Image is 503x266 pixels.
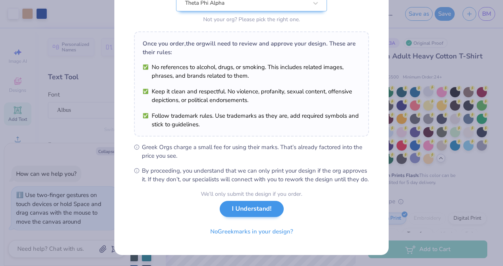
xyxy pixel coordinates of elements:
span: Greek Orgs charge a small fee for using their marks. That’s already factored into the price you see. [142,143,369,160]
div: Once you order, the org will need to review and approve your design. These are their rules: [143,39,360,56]
li: No references to alcohol, drugs, or smoking. This includes related images, phrases, and brands re... [143,63,360,80]
li: Keep it clean and respectful. No violence, profanity, sexual content, offensive depictions, or po... [143,87,360,104]
div: We’ll only submit the design if you order. [201,190,302,198]
span: By proceeding, you understand that we can only print your design if the org approves it. If they ... [142,166,369,184]
button: I Understand! [220,201,284,217]
li: Follow trademark rules. Use trademarks as they are, add required symbols and stick to guidelines. [143,111,360,129]
button: NoGreekmarks in your design? [204,224,300,240]
div: Not your org? Please pick the right one. [176,15,327,24]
